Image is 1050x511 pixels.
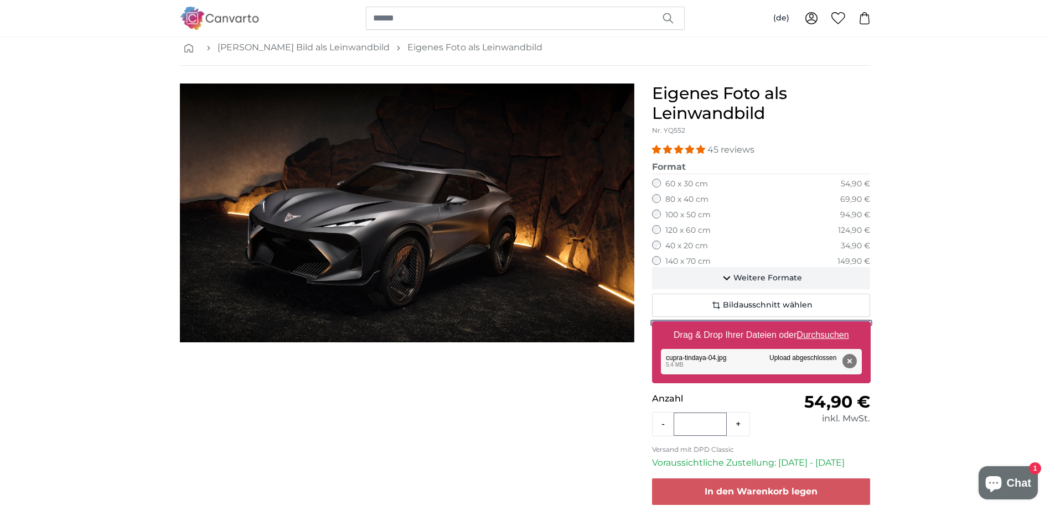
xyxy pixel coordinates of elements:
[841,179,870,190] div: 54,90 €
[733,273,802,284] span: Weitere Formate
[180,84,634,342] div: 1 of 1
[665,194,708,205] label: 80 x 40 cm
[652,126,685,134] span: Nr. YQ552
[665,210,711,221] label: 100 x 50 cm
[407,41,542,54] a: Eigenes Foto als Leinwandbild
[665,225,711,236] label: 120 x 60 cm
[180,84,634,342] img: personalised-canvas-print
[840,194,870,205] div: 69,90 €
[665,179,708,190] label: 60 x 30 cm
[841,241,870,252] div: 34,90 €
[838,225,870,236] div: 124,90 €
[707,144,754,155] span: 45 reviews
[652,445,871,454] p: Versand mit DPD Classic
[665,256,711,267] label: 140 x 70 cm
[652,392,761,405] p: Anzahl
[764,8,798,28] button: (de)
[652,267,871,289] button: Weitere Formate
[180,7,260,29] img: Canvarto
[653,413,674,435] button: -
[727,413,749,435] button: +
[837,256,870,267] div: 149,90 €
[840,210,870,221] div: 94,90 €
[652,160,871,174] legend: Format
[669,324,854,346] label: Drag & Drop Ihrer Dateien oder
[705,486,818,497] span: In den Warenkorb legen
[218,41,390,54] a: [PERSON_NAME] Bild als Leinwandbild
[180,30,871,66] nav: breadcrumbs
[804,392,870,412] span: 54,90 €
[975,466,1041,502] inbox-online-store-chat: Onlineshop-Chat von Shopify
[652,294,871,317] button: Bildausschnitt wählen
[652,478,871,505] button: In den Warenkorb legen
[652,84,871,123] h1: Eigenes Foto als Leinwandbild
[652,144,707,155] span: 4.93 stars
[665,241,708,252] label: 40 x 20 cm
[723,300,813,311] span: Bildausschnitt wählen
[761,412,870,425] div: inkl. MwSt.
[796,330,849,340] u: Durchsuchen
[652,456,871,470] p: Voraussichtliche Zustellung: [DATE] - [DATE]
